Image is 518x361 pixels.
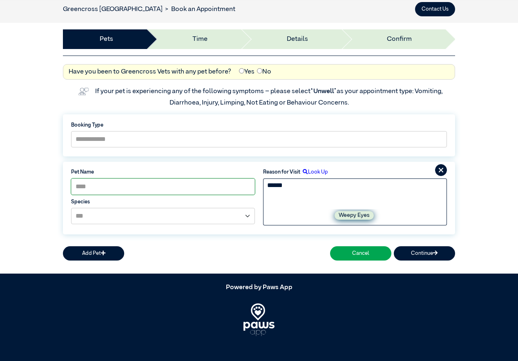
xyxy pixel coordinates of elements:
li: Book an Appointment [163,4,235,14]
a: Pets [100,34,113,44]
label: Reason for Visit [263,168,300,176]
label: Species [71,198,255,206]
button: Continue [394,246,455,261]
input: Yes [239,68,244,74]
img: vet [76,85,91,98]
span: “Unwell” [310,88,337,95]
a: Greencross [GEOGRAPHIC_DATA] [63,6,163,13]
img: PawsApp [243,303,275,336]
button: Contact Us [415,2,455,16]
label: If your pet is experiencing any of the following symptoms – please select as your appointment typ... [95,88,444,106]
button: Add Pet [63,246,124,261]
label: Look Up [300,168,328,176]
h5: Powered by Paws App [63,284,455,292]
label: No [257,67,271,77]
label: Weepy Eyes [335,211,374,220]
label: Have you been to Greencross Vets with any pet before? [69,67,231,77]
input: No [257,68,262,74]
button: Cancel [330,246,391,261]
nav: breadcrumb [63,4,235,14]
label: Booking Type [71,121,447,129]
label: Pet Name [71,168,255,176]
label: Yes [239,67,255,77]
